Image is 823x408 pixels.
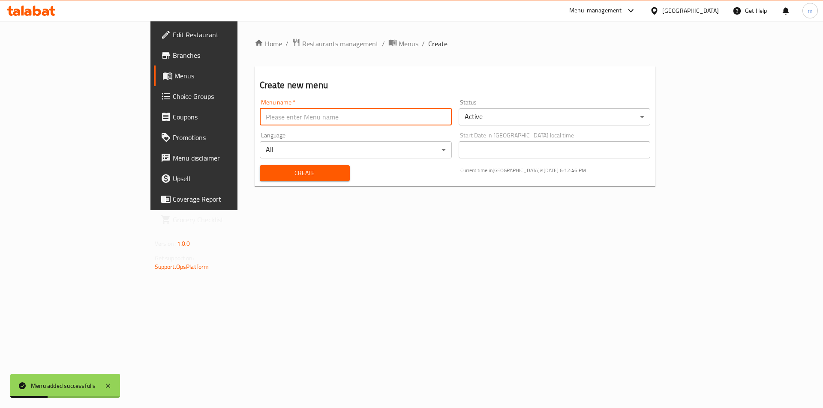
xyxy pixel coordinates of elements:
[260,79,651,92] h2: Create new menu
[31,381,96,390] div: Menu added successfully
[173,194,281,204] span: Coverage Report
[154,209,288,230] a: Grocery Checklist
[173,132,281,143] span: Promotions
[260,108,452,125] input: Please enter Menu name
[382,39,385,49] li: /
[569,6,622,16] div: Menu-management
[399,39,418,49] span: Menus
[459,108,651,125] div: Active
[154,168,288,189] a: Upsell
[173,91,281,101] span: Choice Groups
[173,173,281,184] span: Upsell
[173,50,281,60] span: Branches
[662,6,719,15] div: [GEOGRAPHIC_DATA]
[173,153,281,163] span: Menu disclaimer
[388,38,418,49] a: Menus
[155,261,209,272] a: Support.OpsPlatform
[154,24,288,45] a: Edit Restaurant
[155,253,194,264] span: Get support on:
[173,214,281,225] span: Grocery Checklist
[260,141,452,158] div: All
[177,238,190,249] span: 1.0.0
[460,167,651,174] p: Current time in [GEOGRAPHIC_DATA] is [DATE] 6:12:46 PM
[260,165,350,181] button: Create
[173,30,281,40] span: Edit Restaurant
[292,38,378,49] a: Restaurants management
[154,86,288,107] a: Choice Groups
[154,127,288,148] a: Promotions
[154,66,288,86] a: Menus
[422,39,425,49] li: /
[154,45,288,66] a: Branches
[154,148,288,168] a: Menu disclaimer
[428,39,448,49] span: Create
[174,71,281,81] span: Menus
[255,38,656,49] nav: breadcrumb
[267,168,343,179] span: Create
[155,238,176,249] span: Version:
[154,189,288,209] a: Coverage Report
[808,6,813,15] span: m
[173,112,281,122] span: Coupons
[154,107,288,127] a: Coupons
[302,39,378,49] span: Restaurants management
